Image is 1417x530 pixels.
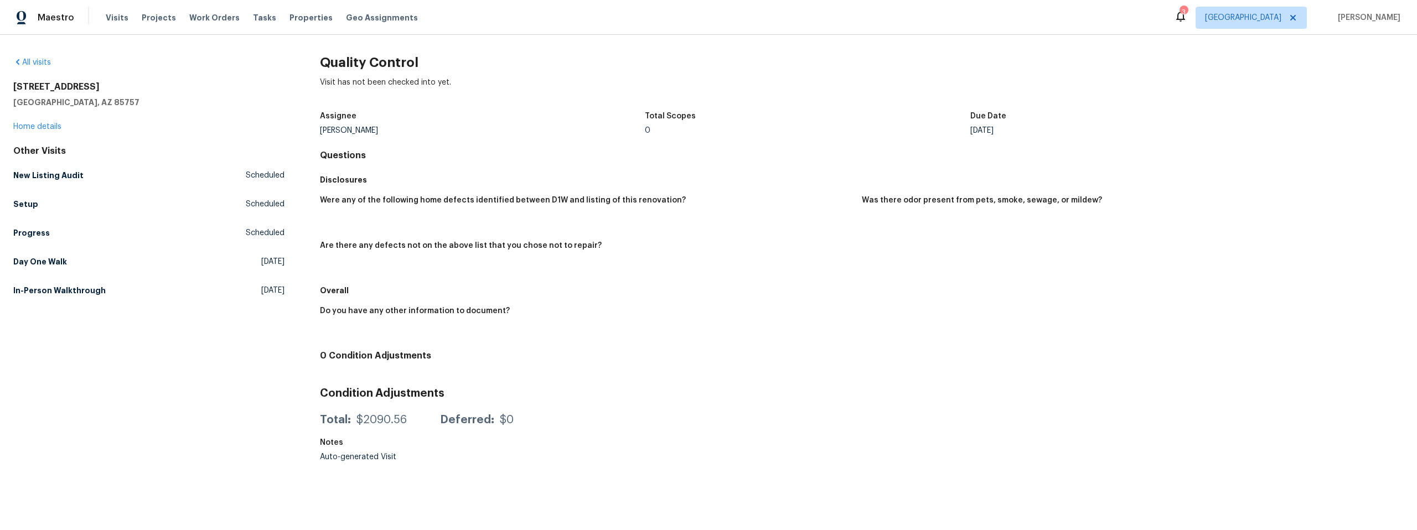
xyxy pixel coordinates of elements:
[356,414,407,425] div: $2090.56
[106,12,128,23] span: Visits
[13,97,285,108] h5: [GEOGRAPHIC_DATA], AZ 85757
[13,59,51,66] a: All visits
[320,150,1404,161] h4: Questions
[320,285,1404,296] h5: Overall
[862,196,1102,204] h5: Was there odor present from pets, smoke, sewage, or mildew?
[13,123,61,131] a: Home details
[261,256,285,267] span: [DATE]
[320,307,510,315] h5: Do you have any other information to document?
[320,350,1404,361] h4: 0 Condition Adjustments
[246,199,285,210] span: Scheduled
[189,12,240,23] span: Work Orders
[1205,12,1281,23] span: [GEOGRAPHIC_DATA]
[289,12,333,23] span: Properties
[261,285,285,296] span: [DATE]
[246,227,285,238] span: Scheduled
[320,388,1404,399] h3: Condition Adjustments
[13,252,285,272] a: Day One Walk[DATE]
[246,170,285,181] span: Scheduled
[13,170,84,181] h5: New Listing Audit
[13,256,67,267] h5: Day One Walk
[970,127,1296,134] div: [DATE]
[253,14,276,22] span: Tasks
[13,199,38,210] h5: Setup
[440,414,494,425] div: Deferred:
[320,174,1404,185] h5: Disclosures
[13,285,106,296] h5: In-Person Walkthrough
[13,280,285,300] a: In-Person Walkthrough[DATE]
[13,146,285,157] div: Other Visits
[13,194,285,214] a: SetupScheduled
[320,127,645,134] div: [PERSON_NAME]
[645,112,696,120] h5: Total Scopes
[320,453,645,461] div: Auto-generated Visit
[13,81,285,92] h2: [STREET_ADDRESS]
[1333,12,1400,23] span: [PERSON_NAME]
[320,57,1404,68] h2: Quality Control
[38,12,74,23] span: Maestro
[320,242,602,250] h5: Are there any defects not on the above list that you chose not to repair?
[970,112,1006,120] h5: Due Date
[13,165,285,185] a: New Listing AuditScheduled
[645,127,970,134] div: 0
[320,196,686,204] h5: Were any of the following home defects identified between D1W and listing of this renovation?
[142,12,176,23] span: Projects
[13,227,50,238] h5: Progress
[346,12,418,23] span: Geo Assignments
[320,439,343,446] h5: Notes
[320,112,356,120] h5: Assignee
[320,414,351,425] div: Total:
[13,223,285,243] a: ProgressScheduled
[500,414,514,425] div: $0
[320,77,1404,106] div: Visit has not been checked into yet.
[1180,7,1187,18] div: 3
